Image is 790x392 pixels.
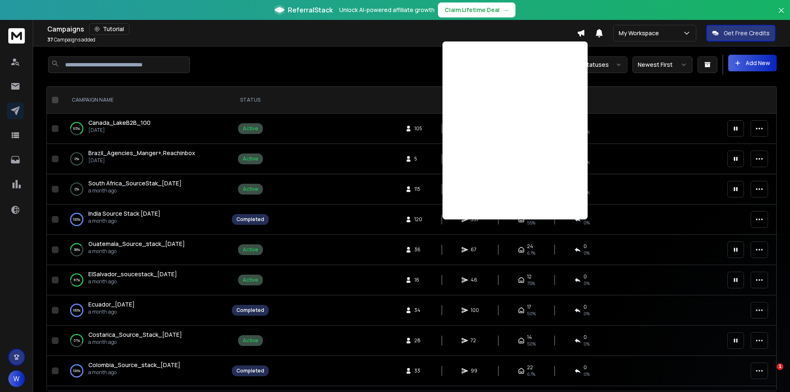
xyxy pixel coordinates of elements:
span: 0 [583,304,587,310]
p: a month ago [88,187,182,194]
div: Completed [236,368,264,374]
th: STATUS [227,87,274,114]
td: 65%Canada_LakeB2B_100[DATE] [62,114,227,144]
td: 57%Costarica_Source_Stack_[DATE]a month ago [62,326,227,356]
div: Campaigns [47,23,577,35]
span: 22 [527,364,533,371]
p: a month ago [88,309,135,315]
span: 67 % [527,371,535,377]
span: 5 [414,156,423,162]
span: 16 [414,277,423,283]
p: a month ago [88,218,160,224]
span: 75 % [527,280,535,287]
span: 0 % [583,280,590,287]
span: 24 [527,243,533,250]
a: Canada_LakeB2B_100 [88,119,151,127]
span: 46 [471,277,479,283]
button: Close banner [776,5,787,25]
a: India Source Stack [DATE] [88,209,160,218]
td: 100%Ecuador_[DATE]a month ago [62,295,227,326]
div: Completed [236,307,264,314]
p: Campaigns added [47,37,95,43]
td: 0%South Africa_SourceStak_[DATE]a month ago [62,174,227,205]
p: 100 % [73,306,80,314]
span: Colombia_Source_stack_[DATE] [88,361,180,369]
p: 57 % [73,336,80,345]
p: a month ago [88,369,180,376]
span: 37 [47,36,53,43]
span: 115 [414,186,423,192]
span: 120 [414,216,423,223]
span: 0 % [583,250,590,256]
span: 105 [414,125,423,132]
p: 87 % [74,276,80,284]
span: 100 [471,307,479,314]
p: 0 % [75,185,79,193]
span: 36 [414,246,423,253]
span: 34 [414,307,423,314]
p: [DATE] [88,157,195,164]
td: 100%Colombia_Source_stack_[DATE]a month ago [62,356,227,386]
div: Completed [236,216,264,223]
p: [DATE] [88,127,151,134]
span: Ecuador_[DATE] [88,300,135,308]
p: a month ago [88,248,185,255]
span: 50 % [527,310,536,317]
p: Get Free Credits [724,29,770,37]
iframe: Intercom live chat [760,363,780,383]
span: 72 [471,337,479,344]
p: 0 % [75,155,79,163]
p: Unlock AI-powered affiliate growth [339,6,435,14]
p: a month ago [88,278,177,285]
button: Tutorial [89,23,129,35]
a: South Africa_SourceStak_[DATE] [88,179,182,187]
span: 17 [527,304,531,310]
a: ElSalvador_soucestack_[DATE] [88,270,177,278]
span: 12 [527,273,532,280]
td: 100%India Source Stack [DATE]a month ago [62,205,227,235]
p: All Statuses [576,61,609,69]
span: 67 [471,246,479,253]
div: Active [243,125,258,132]
th: CAMPAIGN NAME [62,87,227,114]
p: My Workspace [619,29,662,37]
p: 65 % [73,124,80,133]
button: Get Free Credits [706,25,775,41]
span: India Source Stack [DATE] [88,209,160,217]
a: Costarica_Source_Stack_[DATE] [88,331,182,339]
button: W [8,370,25,387]
span: 33 [414,368,423,374]
button: Newest First [632,56,693,73]
span: 67 % [527,250,535,256]
td: 87%ElSalvador_soucestack_[DATE]a month ago [62,265,227,295]
a: Guatemala_Source_stack_[DATE] [88,240,185,248]
div: Active [243,337,258,344]
a: Brazil_Agencies_Manger+,Reachinbox [88,149,195,157]
div: Active [243,246,258,253]
th: CAMPAIGN STATS [274,87,722,114]
span: 55 % [527,219,535,226]
div: Active [243,156,258,162]
span: 0 % [583,310,590,317]
div: Active [243,277,258,283]
span: 0 [583,364,587,371]
span: 0 % [583,341,590,347]
span: South Africa_SourceStak_[DATE] [88,179,182,187]
td: 38%Guatemala_Source_stack_[DATE]a month ago [62,235,227,265]
span: 0 [583,334,587,341]
span: ReferralStack [288,5,333,15]
span: 1 [777,363,783,370]
button: Claim Lifetime Deal→ [438,2,515,17]
a: Ecuador_[DATE] [88,300,135,309]
span: 357 [471,216,479,223]
button: Add New [728,55,777,71]
span: 14 [527,334,532,341]
p: 100 % [73,215,80,224]
span: 0 [583,243,587,250]
span: 28 [414,337,423,344]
